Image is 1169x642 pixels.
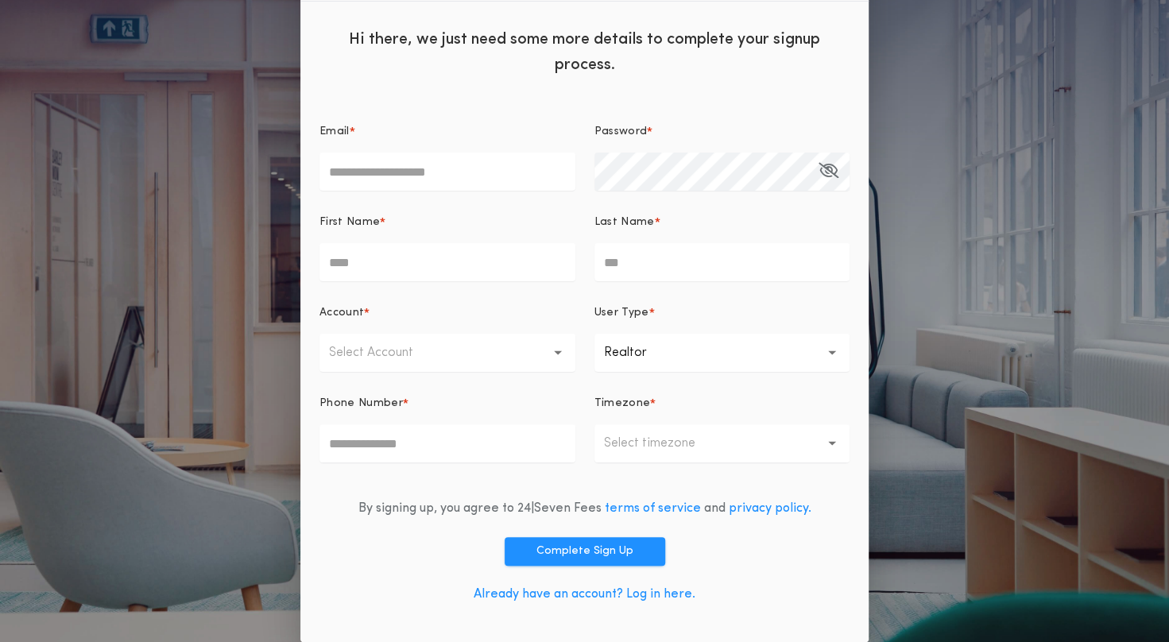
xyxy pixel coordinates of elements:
p: Email [319,124,350,140]
button: Complete Sign Up [505,537,665,566]
button: Select timezone [594,424,850,462]
a: terms of service [605,502,701,515]
a: privacy policy. [729,502,811,515]
input: Last Name* [594,243,850,281]
button: Realtor [594,334,850,372]
input: First Name* [319,243,575,281]
button: Password* [819,153,838,191]
p: Last Name [594,215,655,230]
p: Account [319,305,364,321]
input: Password* [594,153,850,191]
a: Already have an account? Log in here. [474,588,695,601]
p: Timezone [594,396,651,412]
p: Phone Number [319,396,403,412]
div: Hi there, we just need some more details to complete your signup process. [300,14,869,86]
p: First Name [319,215,380,230]
button: Select Account [319,334,575,372]
p: Password [594,124,648,140]
input: Phone Number* [319,424,575,462]
p: User Type [594,305,649,321]
p: Realtor [604,343,672,362]
p: Select timezone [604,434,721,453]
input: Email* [319,153,575,191]
div: By signing up, you agree to 24|Seven Fees and [358,499,811,518]
p: Select Account [329,343,439,362]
